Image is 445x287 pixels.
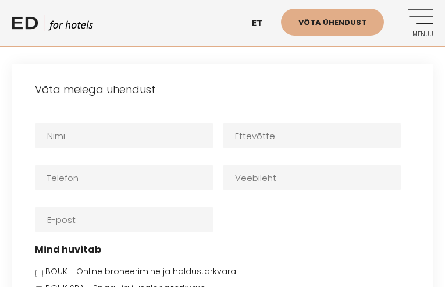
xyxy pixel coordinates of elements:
[401,31,433,38] span: Menüü
[35,82,410,97] h3: Võta meiega ühendust
[35,165,213,190] input: Telefon
[401,9,433,41] a: Menüü
[12,15,93,32] a: ED HOTELS
[246,12,281,34] a: et
[223,123,401,148] input: Ettevõtte
[45,265,236,278] label: BOUK - Online broneerimine ja haldustarkvara
[35,207,213,232] input: E-post
[35,244,101,256] label: Mind huvitab
[223,165,401,190] input: Veebileht
[35,123,213,148] input: Nimi
[281,9,384,36] a: Võta ühendust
